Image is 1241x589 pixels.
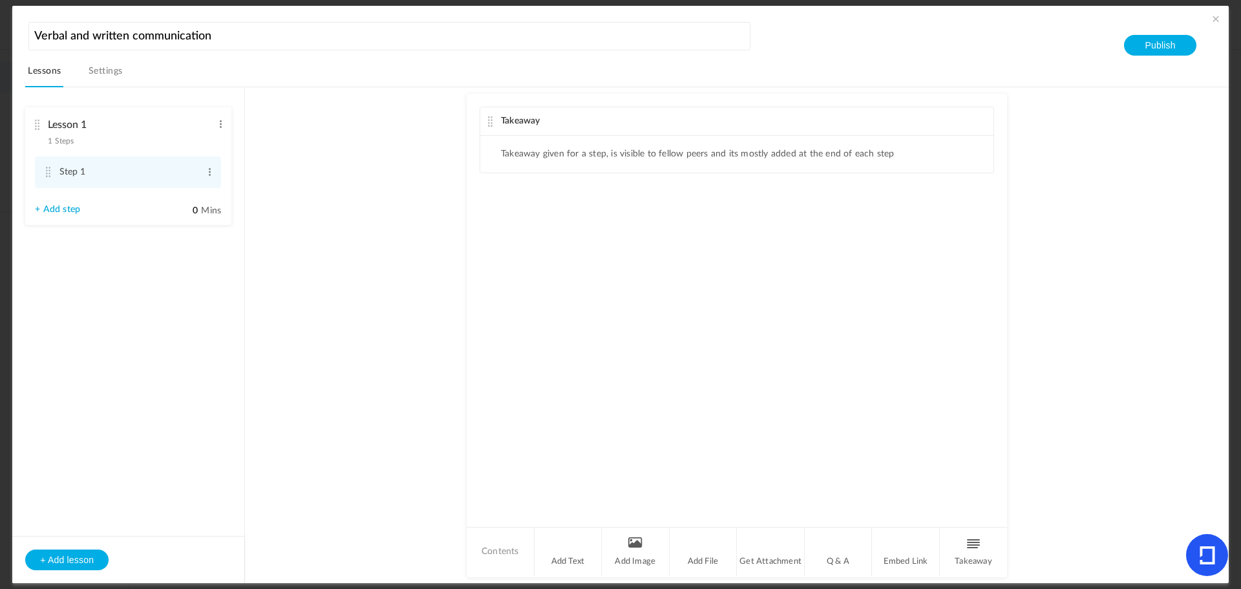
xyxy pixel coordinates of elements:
[501,116,540,125] span: Takeaway
[737,528,805,576] li: Get Attachment
[467,528,535,576] li: Contents
[872,528,940,576] li: Embed Link
[535,528,602,576] li: Add Text
[1124,35,1196,56] button: Publish
[602,528,670,576] li: Add Image
[805,528,873,576] li: Q & A
[166,205,198,217] input: Mins
[670,528,737,576] li: Add File
[501,149,895,160] li: Takeaway given for a step, is visible to fellow peers and its mostly added at the end of each step
[940,528,1007,576] li: Takeaway
[201,206,221,215] span: Mins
